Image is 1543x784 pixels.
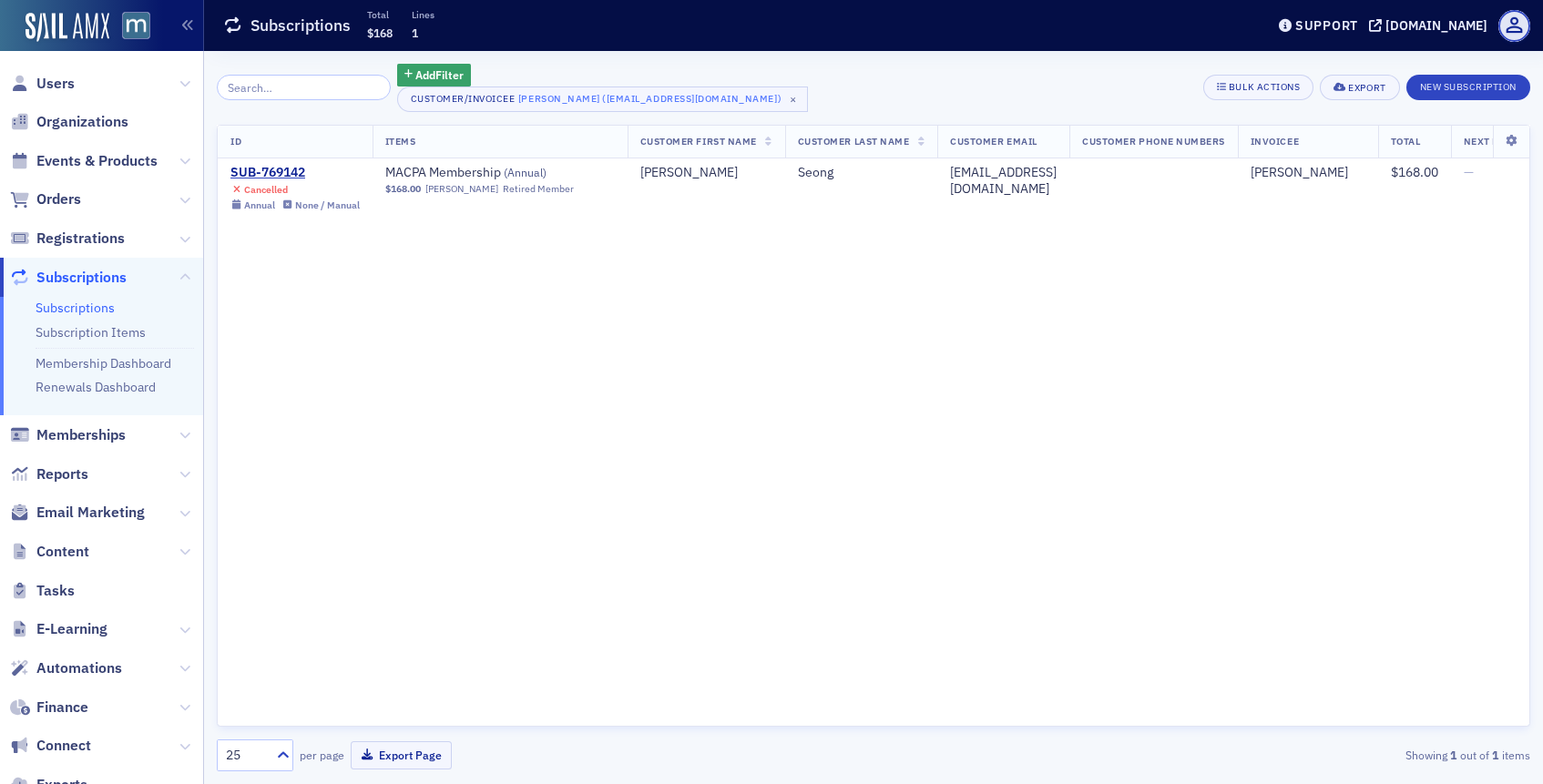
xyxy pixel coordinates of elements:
span: Total [1391,135,1421,148]
span: ( Annual ) [504,165,547,179]
a: Finance [10,697,88,718]
span: Finance [36,697,88,718]
div: Bulk Actions [1229,82,1300,92]
div: Customer/Invoicee [411,93,516,105]
span: Orders [36,189,81,209]
span: Customer Last Name [798,135,909,148]
img: SailAMX [26,13,109,42]
button: New Subscription [1406,75,1530,100]
span: Events & Products [36,151,158,171]
span: MACPA Membership [385,165,615,181]
span: Invoicee [1251,135,1299,148]
span: $168.00 [1391,164,1438,180]
span: Customer Phone Numbers [1082,135,1225,148]
span: 1 [412,25,418,40]
a: Memberships [10,425,126,445]
div: Export [1348,83,1385,93]
a: Membership Dashboard [36,355,171,372]
a: Orders [10,189,81,209]
a: [PERSON_NAME] [1251,165,1348,181]
a: Events & Products [10,151,158,171]
span: Users [36,74,75,94]
a: Subscriptions [36,300,115,316]
span: Add Filter [415,66,464,83]
input: Search… [217,75,391,100]
div: Retired Member [503,183,574,195]
div: 25 [226,746,266,765]
span: John Seong [1251,165,1365,181]
a: Content [10,542,89,562]
div: Annual [244,199,275,211]
a: New Subscription [1406,77,1530,94]
a: Tasks [10,581,75,601]
div: Seong [798,165,925,181]
button: Export Page [351,741,452,769]
label: per page [300,747,344,763]
button: AddFilter [397,64,472,87]
img: SailAMX [122,12,150,40]
div: [DOMAIN_NAME] [1385,17,1487,34]
a: Subscriptions [10,268,127,288]
span: Content [36,542,89,562]
a: Registrations [10,229,125,249]
span: Automations [36,658,122,678]
button: Export [1320,75,1399,100]
span: — [1464,164,1474,180]
span: $168.00 [385,183,421,195]
button: Bulk Actions [1203,75,1313,100]
span: Customer First Name [640,135,757,148]
span: Tasks [36,581,75,601]
span: Profile [1498,10,1530,42]
a: Connect [10,736,91,756]
a: View Homepage [109,12,150,43]
strong: 1 [1489,747,1502,763]
span: Memberships [36,425,126,445]
span: Reports [36,464,88,484]
a: Users [10,74,75,94]
button: Customer/Invoicee[PERSON_NAME] ([EMAIL_ADDRESS][DOMAIN_NAME])× [397,87,809,112]
div: Showing out of items [1105,747,1530,763]
a: Email Marketing [10,503,145,523]
span: Email Marketing [36,503,145,523]
span: × [785,91,802,107]
div: Cancelled [244,184,288,196]
span: Items [385,135,416,148]
span: Organizations [36,112,128,132]
div: Support [1295,17,1358,34]
a: [PERSON_NAME] [425,183,498,195]
div: [PERSON_NAME] ([EMAIL_ADDRESS][DOMAIN_NAME]) [518,89,782,107]
p: Lines [412,8,434,21]
button: [DOMAIN_NAME] [1369,19,1494,32]
div: [PERSON_NAME] [640,165,772,181]
div: None / Manual [295,199,360,211]
p: Total [367,8,393,21]
a: Automations [10,658,122,678]
span: Subscriptions [36,268,127,288]
h1: Subscriptions [250,15,351,36]
a: E-Learning [10,619,107,639]
span: Registrations [36,229,125,249]
a: MACPA Membership (Annual) [385,165,615,181]
a: SUB-769142 [230,165,360,181]
a: Renewals Dashboard [36,379,156,395]
span: $168 [367,25,393,40]
a: Organizations [10,112,128,132]
a: Subscription Items [36,324,146,341]
a: Reports [10,464,88,484]
span: Connect [36,736,91,756]
strong: 1 [1447,747,1460,763]
span: Customer Email [950,135,1037,148]
span: ID [230,135,241,148]
div: [EMAIL_ADDRESS][DOMAIN_NAME] [950,165,1057,197]
span: E-Learning [36,619,107,639]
